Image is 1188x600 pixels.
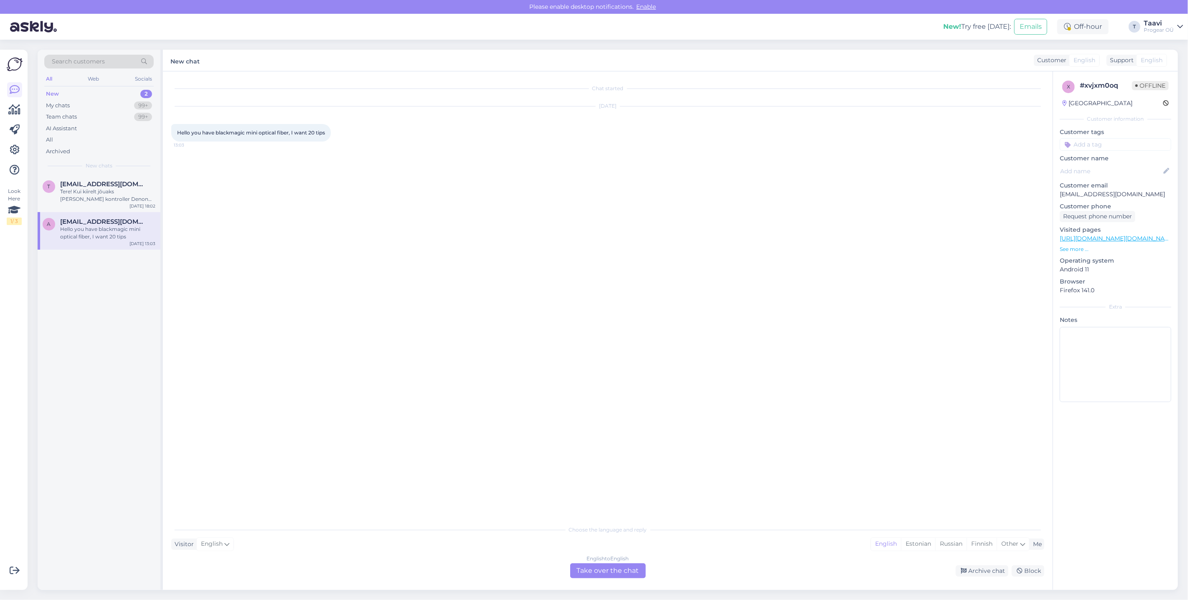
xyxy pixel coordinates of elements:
p: Visited pages [1060,225,1171,234]
span: x [1067,84,1070,90]
div: Finnish [967,538,997,550]
div: Support [1107,56,1134,65]
span: a [47,221,51,227]
div: Estonian [901,538,935,550]
p: Firefox 141.0 [1060,286,1171,295]
div: All [44,73,54,84]
p: See more ... [1060,246,1171,253]
div: Customer information [1060,115,1171,123]
p: [EMAIL_ADDRESS][DOMAIN_NAME] [1060,190,1171,199]
div: My chats [46,101,70,110]
div: 99+ [134,113,152,121]
div: [DATE] 18:02 [129,203,155,209]
a: [URL][DOMAIN_NAME][DOMAIN_NAME] [1060,235,1175,242]
div: [GEOGRAPHIC_DATA] [1062,99,1132,108]
p: Customer email [1060,181,1171,190]
span: abdenourlarbi16hl@gmail.com [60,218,147,225]
div: Visitor [171,540,194,549]
p: Browser [1060,277,1171,286]
div: [DATE] 13:03 [129,241,155,247]
span: t [48,183,51,190]
div: Off-hour [1057,19,1109,34]
input: Add a tag [1060,138,1171,151]
div: Request phone number [1060,211,1135,222]
div: Me [1030,540,1042,549]
div: Customer [1034,56,1066,65]
div: Block [1012,565,1044,577]
div: [DATE] [171,102,1044,110]
div: Chat started [171,85,1044,92]
span: thomashallik@gmail.com [60,180,147,188]
div: English to English [587,555,629,562]
p: Customer phone [1060,202,1171,211]
p: Notes [1060,316,1171,324]
div: Take over the chat [570,563,646,578]
div: Progear OÜ [1144,27,1174,33]
div: Taavi [1144,20,1174,27]
span: Hello you have blackmagic mini optical fiber, I want 20 tips [177,129,325,136]
p: Operating system [1060,256,1171,265]
div: Socials [133,73,154,84]
div: # xvjxm0oq [1080,81,1132,91]
div: English [871,538,901,550]
div: 1 / 3 [7,218,22,225]
span: Search customers [52,57,105,66]
span: English [1141,56,1163,65]
div: AI Assistant [46,124,77,133]
span: Enable [634,3,659,10]
label: New chat [170,55,200,66]
a: TaaviProgear OÜ [1144,20,1183,33]
span: Other [1001,540,1018,547]
span: English [1074,56,1095,65]
span: English [201,539,223,549]
div: Try free [DATE]: [943,22,1011,32]
div: Web [86,73,101,84]
div: T [1129,21,1140,33]
p: Android 11 [1060,265,1171,274]
div: Tere! Kui kiirelt jõuaks [PERSON_NAME] kontroller Denon SC LIVE 4? [60,188,155,203]
div: 99+ [134,101,152,110]
div: All [46,136,53,144]
span: Offline [1132,81,1169,90]
img: Askly Logo [7,56,23,72]
div: Hello you have blackmagic mini optical fiber, I want 20 tips [60,225,155,241]
div: Look Here [7,187,22,225]
p: Customer name [1060,154,1171,163]
span: New chats [86,162,112,170]
div: Archive chat [956,565,1008,577]
div: Archived [46,147,70,156]
div: Choose the language and reply [171,526,1044,534]
button: Emails [1014,19,1047,35]
div: Russian [935,538,967,550]
input: Add name [1060,167,1162,176]
div: Extra [1060,303,1171,311]
div: New [46,90,59,98]
span: 13:03 [174,142,205,148]
p: Customer tags [1060,128,1171,137]
div: 2 [140,90,152,98]
b: New! [943,23,961,30]
div: Team chats [46,113,77,121]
